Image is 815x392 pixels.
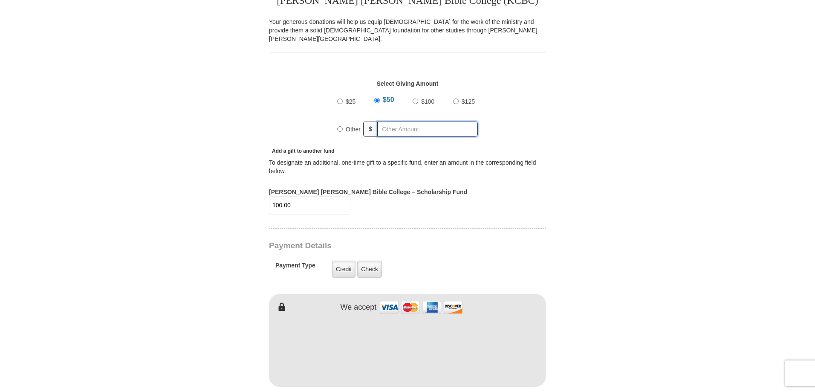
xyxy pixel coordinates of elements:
[269,196,350,215] input: Enter Amount
[421,98,434,105] span: $100
[379,298,464,317] img: credit cards accepted
[377,122,478,136] input: Other Amount
[269,148,335,154] span: Add a gift to another fund
[346,126,361,133] span: Other
[269,188,467,196] label: [PERSON_NAME] [PERSON_NAME] Bible College – Scholarship Fund
[269,17,546,43] p: Your generous donations will help us equip [DEMOGRAPHIC_DATA] for the work of the ministry and pr...
[363,122,378,136] span: $
[269,158,546,175] div: To designate an additional, one-time gift to a specific fund, enter an amount in the correspondin...
[383,96,394,103] span: $50
[462,98,475,105] span: $125
[357,261,382,278] label: Check
[377,80,439,87] strong: Select Giving Amount
[346,98,355,105] span: $25
[275,262,315,273] h5: Payment Type
[341,303,377,312] h4: We accept
[332,261,355,278] label: Credit
[269,241,486,251] h3: Payment Details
